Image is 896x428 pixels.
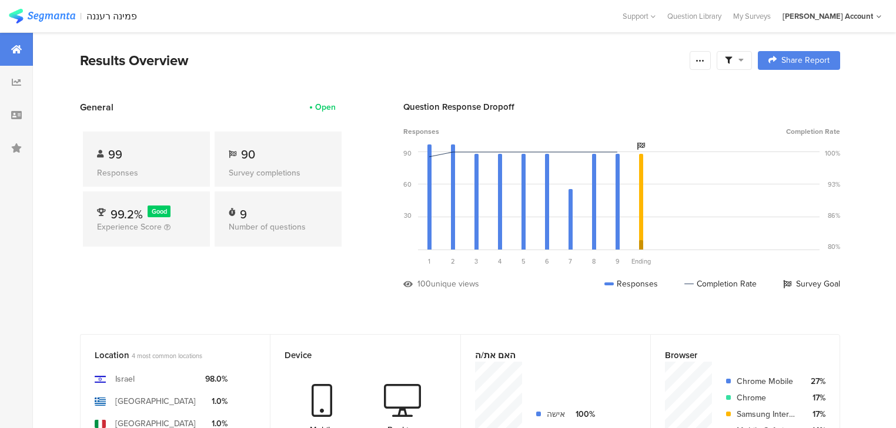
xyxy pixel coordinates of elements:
span: Good [152,207,167,216]
div: 60 [403,180,412,189]
img: segmanta logo [9,9,75,23]
a: Question Library [661,11,727,22]
div: Responses [97,167,196,179]
span: 3 [474,257,478,266]
span: General [80,100,113,114]
span: 4 most common locations [132,351,202,360]
div: Device [285,349,426,362]
a: My Surveys [727,11,777,22]
div: 86% [828,211,840,220]
span: 2 [451,257,455,266]
span: 99 [108,146,122,163]
div: Survey completions [229,167,327,179]
div: 27% [805,375,825,387]
div: unique views [431,278,479,290]
div: Ending [629,257,653,266]
span: 8 [592,257,596,266]
div: אישה [547,408,565,420]
div: Chrome Mobile [737,375,795,387]
span: Number of questions [229,221,306,233]
div: [PERSON_NAME] Account [783,11,873,22]
div: Browser [665,349,806,362]
span: 7 [569,257,572,266]
div: Support [623,7,656,25]
span: Responses [403,126,439,137]
div: Israel [115,373,135,385]
span: Share Report [781,56,830,65]
div: 100% [825,149,840,158]
div: | [80,9,82,23]
div: 30 [404,211,412,220]
div: 17% [805,392,825,404]
div: Question Response Dropoff [403,100,840,113]
div: האם את/ה [475,349,617,362]
div: Open [315,101,336,113]
span: 6 [545,257,549,266]
span: 1 [428,257,430,266]
div: 100% [574,408,595,420]
div: Chrome [737,392,795,404]
span: 4 [498,257,502,266]
div: 80% [828,242,840,251]
span: 9 [616,257,620,266]
div: 98.0% [205,373,228,385]
div: 100 [417,278,431,290]
div: Survey Goal [783,278,840,290]
span: Experience Score [97,221,162,233]
div: 9 [240,205,247,217]
div: 93% [828,180,840,189]
div: Results Overview [80,50,684,71]
div: 90 [403,149,412,158]
span: 5 [521,257,526,266]
div: Responses [604,278,658,290]
i: Survey Goal [637,141,645,150]
div: Location [95,349,236,362]
div: Completion Rate [684,278,757,290]
span: 99.2% [111,205,143,223]
span: Completion Rate [786,126,840,137]
div: 17% [805,408,825,420]
div: [GEOGRAPHIC_DATA] [115,395,196,407]
div: פמינה רעננה [86,11,137,22]
div: Samsung Internet [737,408,795,420]
span: 90 [241,146,255,163]
div: 1.0% [205,395,228,407]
